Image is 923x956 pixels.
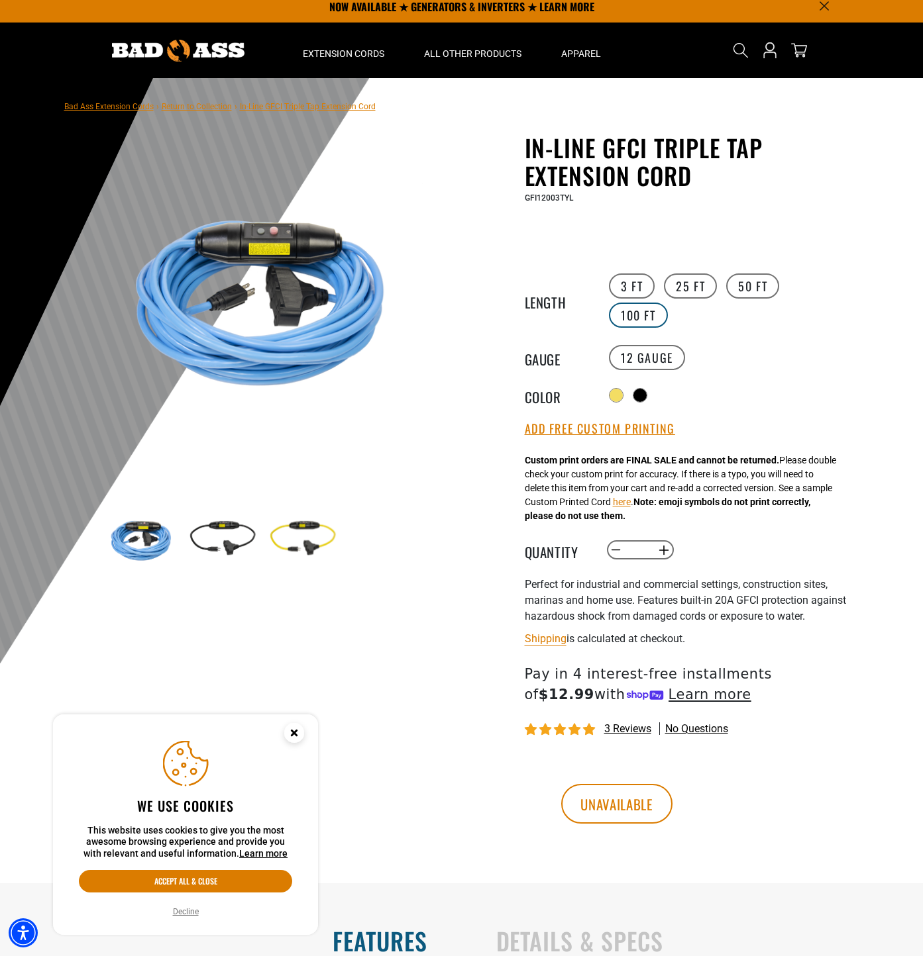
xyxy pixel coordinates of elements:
[730,40,751,61] summary: Search
[103,136,423,455] img: Light Blue
[525,134,849,189] h1: In-Line GFCI Triple Tap Extension Cord
[525,497,810,521] strong: Note: emoji symbols do not print correctly, please do not use them.
[496,927,896,955] h2: Details & Specs
[726,273,779,299] label: 50 FT
[404,23,541,78] summary: All Other Products
[270,714,318,755] button: Close this option
[525,387,591,404] legend: Color
[103,501,180,577] img: Light Blue
[239,848,288,859] a: This website uses cookies to give you the most awesome browsing experience and provide you with r...
[561,48,601,60] span: Apparel
[759,23,781,78] a: Open this option
[283,23,404,78] summary: Extension Cords
[156,102,159,111] span: ›
[525,542,591,559] label: Quantity
[609,303,668,328] label: 100 FT
[169,905,203,918] button: Decline
[28,927,427,955] h2: Features
[525,632,567,645] a: Shipping
[525,455,779,465] strong: Custom print orders are FINAL SALE and cannot be returned.
[112,40,244,62] img: Bad Ass Extension Cords
[665,722,728,736] span: No questions
[53,714,318,935] aside: Cookie Consent
[235,102,237,111] span: ›
[609,273,655,299] label: 3 FT
[604,722,651,735] span: 3 reviews
[664,273,717,299] label: 25 FT
[79,797,292,814] h2: We use cookies
[525,193,573,203] span: GFI12003TYL
[424,48,521,60] span: All Other Products
[240,102,376,111] span: In-Line GFCI Triple Tap Extension Cord
[303,48,384,60] span: Extension Cords
[561,784,673,824] button: Unavailable
[525,724,598,736] span: 5.00 stars
[609,345,685,370] label: 12 Gauge
[64,102,154,111] a: Bad Ass Extension Cords
[79,825,292,860] p: This website uses cookies to give you the most awesome browsing experience and provide you with r...
[525,292,591,309] legend: Length
[64,98,376,114] nav: breadcrumbs
[525,454,836,523] div: Please double check your custom print for accuracy. If there is a typo, you will need to delete t...
[541,23,621,78] summary: Apparel
[9,918,38,947] div: Accessibility Menu
[525,630,849,647] div: is calculated at checkout.
[79,870,292,892] button: Accept all & close
[788,42,810,58] a: cart
[525,578,846,622] span: Perfect for industrial and commercial settings, construction sites, marinas and home use. Feature...
[162,102,232,111] a: Return to Collection
[613,495,631,509] button: here
[525,349,591,366] legend: Gauge
[264,501,341,577] img: yellow
[525,422,675,436] button: Add Free Custom Printing
[184,501,260,577] img: black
